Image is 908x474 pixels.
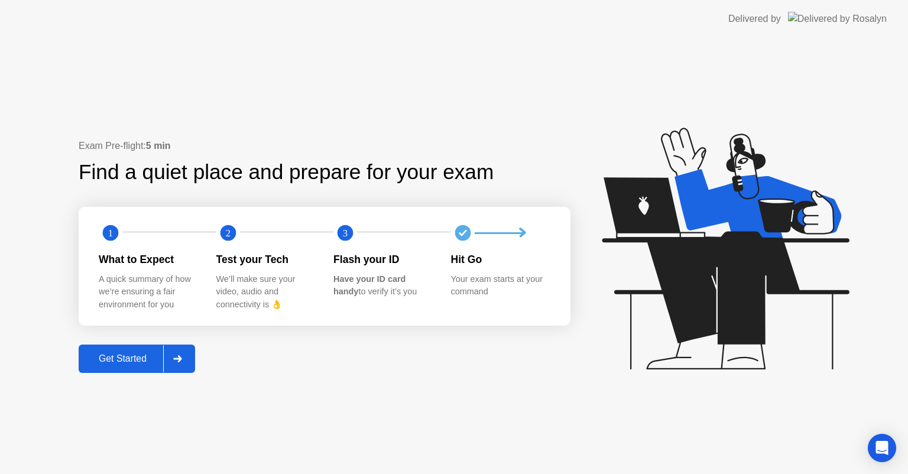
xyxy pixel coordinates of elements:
div: Test your Tech [216,252,315,267]
div: Your exam starts at your command [451,273,550,298]
b: Have your ID card handy [333,274,406,297]
div: We’ll make sure your video, audio and connectivity is 👌 [216,273,315,311]
b: 5 min [146,141,171,151]
div: Flash your ID [333,252,432,267]
div: A quick summary of how we’re ensuring a fair environment for you [99,273,197,311]
text: 2 [225,228,230,239]
button: Get Started [79,345,195,373]
div: Exam Pre-flight: [79,139,570,153]
img: Delivered by Rosalyn [788,12,887,25]
div: Hit Go [451,252,550,267]
text: 1 [108,228,113,239]
text: 3 [343,228,348,239]
div: Delivered by [728,12,781,26]
div: What to Expect [99,252,197,267]
div: Get Started [82,353,163,364]
div: Open Intercom Messenger [868,434,896,462]
div: to verify it’s you [333,273,432,298]
div: Find a quiet place and prepare for your exam [79,157,495,188]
